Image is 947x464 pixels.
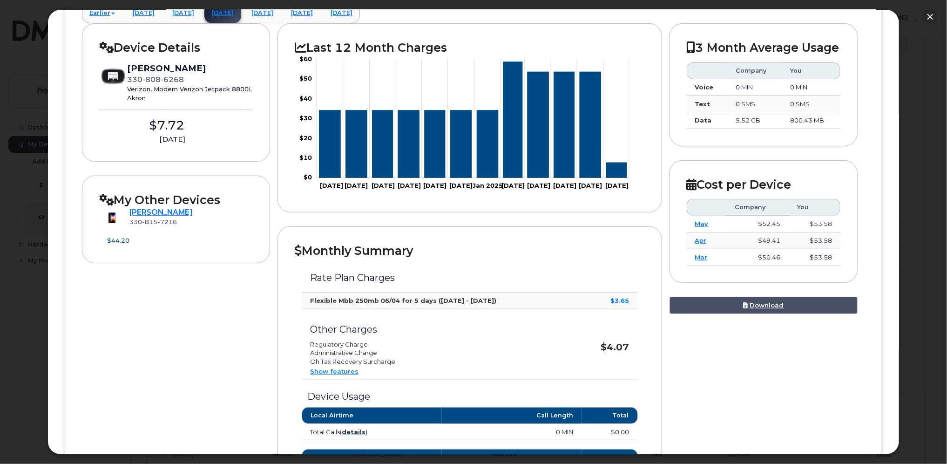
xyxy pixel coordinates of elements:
li: Oh Tax Recovery Surcharge [310,357,568,366]
td: 5.52 GB [727,112,782,129]
li: Regulatory Charge [310,340,568,349]
a: [PERSON_NAME] [129,208,192,217]
td: $49.41 [726,232,789,249]
strong: Data [695,116,712,124]
a: May [695,220,709,227]
tspan: [DATE] [605,182,629,190]
div: $7.72 [99,117,235,134]
a: Show features [310,368,359,375]
strong: Voice [695,83,714,91]
strong: Flexible Mbb 250mb 06/04 for 5 days ([DATE] - [DATE]) [310,297,496,304]
span: ( ) [340,428,367,436]
td: 800.43 MB [782,112,841,129]
td: $53.58 [789,249,841,266]
td: 0 MIN [782,79,841,96]
tspan: [DATE] [424,182,447,190]
g: Series [319,62,627,178]
tspan: [DATE] [502,182,525,190]
th: Local Airtime [302,407,442,424]
tspan: $50 [299,75,312,82]
li: Administrative Charge [310,348,568,357]
tspan: $10 [299,154,312,162]
div: [PERSON_NAME] [127,62,252,75]
th: Total [582,407,637,424]
tspan: [DATE] [579,182,602,190]
tspan: [DATE] [398,182,421,190]
div: [DATE] [99,134,246,144]
h3: Rate Plan Charges [310,273,629,283]
td: $53.58 [789,232,841,249]
span: 330 [127,75,184,84]
td: 0 MIN [442,424,582,441]
h2: 3 Month Average Usage [687,41,841,55]
td: Total Calls [302,424,442,441]
td: $0.00 [582,424,637,441]
h2: Last 12 Month Charges [295,41,644,55]
h3: Other Charges [310,324,568,334]
tspan: $60 [299,55,312,62]
tspan: [DATE] [527,182,550,190]
tspan: $0 [304,174,312,181]
iframe: Messenger Launcher [906,423,940,457]
th: Company [727,62,782,79]
a: details [342,428,365,436]
span: 330 [129,218,177,225]
tspan: $40 [299,95,312,102]
tspan: [DATE] [345,182,368,190]
td: 0 SMS [782,96,841,113]
strong: $4.07 [601,341,629,353]
th: You [782,62,841,79]
tspan: $30 [299,115,312,122]
h2: Device Details [99,41,253,55]
td: 0 MIN [727,79,782,96]
tspan: [DATE] [553,182,576,190]
a: Apr [695,237,707,244]
td: 0 SMS [727,96,782,113]
a: Mar [695,253,708,261]
h2: Cost per Device [687,177,841,191]
span: 7216 [157,218,177,225]
strong: Text [695,100,710,108]
tspan: $20 [299,134,312,142]
div: Verizon, Modem Verizon Jetpack 8800L Akron [127,85,252,102]
th: Call Length [442,407,582,424]
tspan: [DATE] [320,182,343,190]
span: 6268 [161,75,184,84]
th: Company [726,199,789,216]
td: $50.46 [726,249,789,266]
h2: My Other Devices [99,193,253,207]
tspan: [DATE] [372,182,395,190]
td: $53.58 [789,216,841,232]
h3: Device Usage [302,391,637,402]
tspan: Jan 2025 [473,182,503,190]
g: Chart [299,55,629,190]
h2: Monthly Summary [295,244,644,258]
tspan: [DATE] [450,182,473,190]
th: You [789,199,841,216]
strong: $3.65 [611,297,629,304]
a: Download [670,297,858,314]
td: $52.45 [726,216,789,232]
